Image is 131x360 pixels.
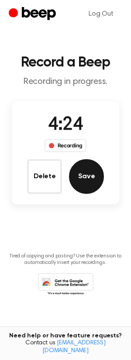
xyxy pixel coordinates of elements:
[7,253,124,266] p: Tired of copying and pasting? Use the extension to automatically insert your recordings.
[42,340,106,354] a: [EMAIL_ADDRESS][DOMAIN_NAME]
[7,77,124,87] p: Recording in progress.
[9,6,58,23] a: Beep
[27,159,62,194] button: Delete Audio Record
[5,340,126,355] span: Contact us
[69,159,104,194] button: Save Audio Record
[45,139,87,152] div: Recording
[48,116,83,134] span: 4:24
[7,56,124,70] h1: Record a Beep
[80,3,122,24] a: Log Out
